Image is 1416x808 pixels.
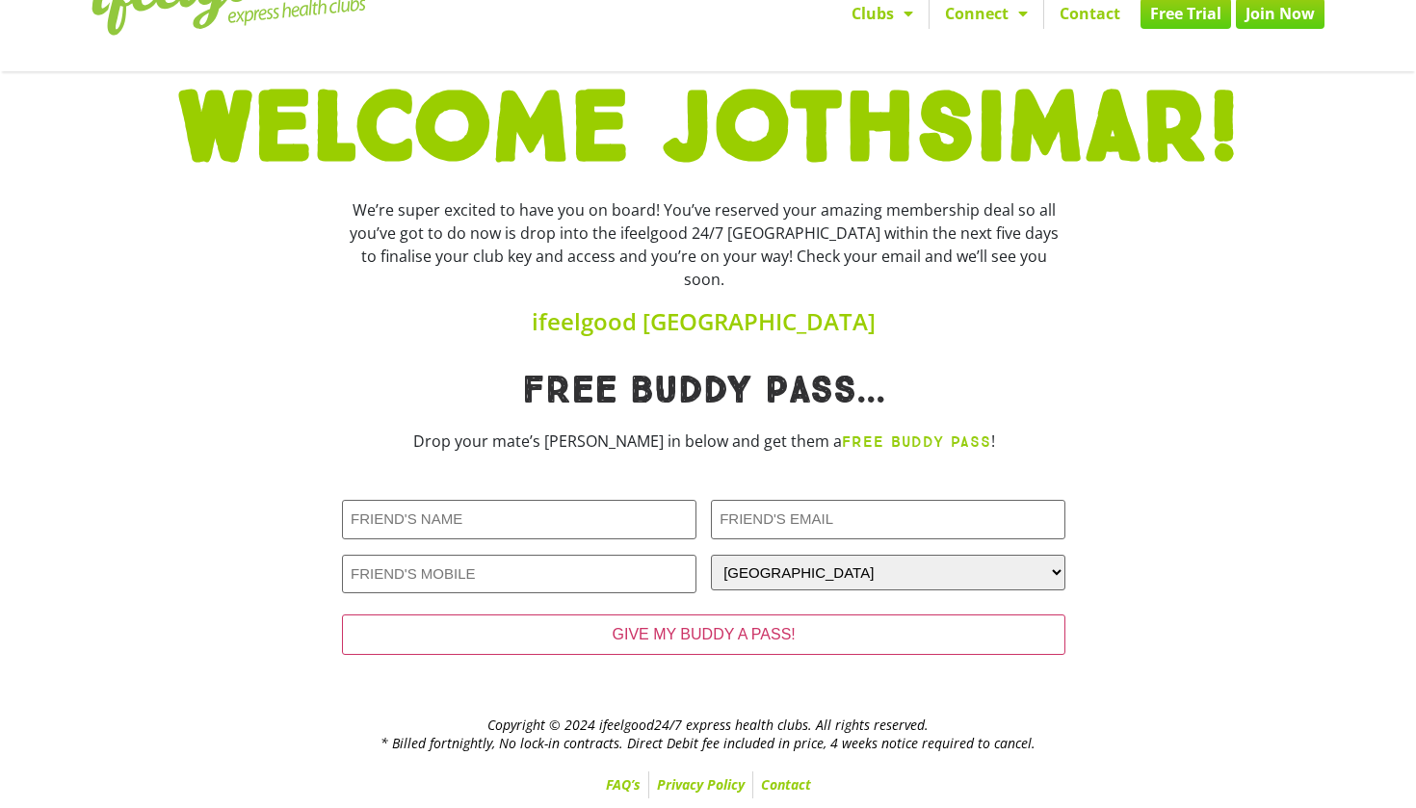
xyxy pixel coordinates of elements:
h4: ifeelgood [GEOGRAPHIC_DATA] [342,310,1065,333]
input: FRIEND'S MOBILE [342,555,696,594]
input: GIVE MY BUDDY A PASS! [342,614,1065,655]
p: Drop your mate’s [PERSON_NAME] in below and get them a ! [342,430,1065,454]
a: Contact [753,771,819,798]
h1: Free Buddy pass... [342,372,1065,410]
nav: Menu [92,771,1324,798]
input: FRIEND'S EMAIL [711,500,1065,539]
h1: WELCOME jothsimar! [92,81,1324,179]
a: FAQ’s [598,771,648,798]
strong: FREE BUDDY PASS [842,432,991,451]
a: Privacy Policy [649,771,752,798]
input: FRIEND'S NAME [342,500,696,539]
div: We’re super excited to have you on board! You’ve reserved your amazing membership deal so all you... [342,198,1065,291]
h2: Copyright © 2024 ifeelgood24/7 express health clubs. All rights reserved. * Billed fortnightly, N... [92,717,1324,751]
